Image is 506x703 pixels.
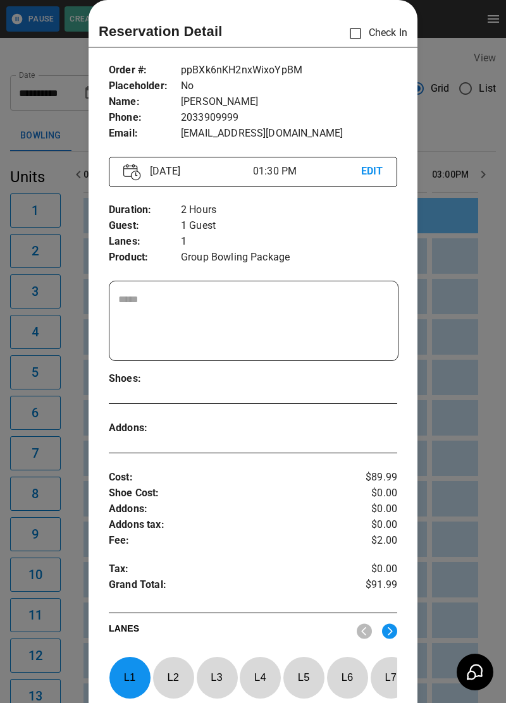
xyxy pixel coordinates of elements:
p: Tax : [109,561,349,577]
p: ppBXk6nKH2nxWixoYpBM [181,63,397,78]
p: LANES [109,622,347,640]
p: Name : [109,94,181,110]
p: $89.99 [349,470,397,486]
p: 1 [181,234,397,250]
p: Check In [342,20,407,47]
img: nav_left.svg [357,623,372,639]
p: Addons : [109,501,349,517]
p: EDIT [361,164,383,180]
p: $91.99 [349,577,397,596]
p: Guest : [109,218,181,234]
p: Shoes : [109,371,181,387]
p: Addons tax : [109,517,349,533]
p: Addons : [109,420,181,436]
p: No [181,78,397,94]
p: 1 Guest [181,218,397,234]
p: [PERSON_NAME] [181,94,397,110]
p: [EMAIL_ADDRESS][DOMAIN_NAME] [181,126,397,142]
p: $0.00 [349,517,397,533]
p: $2.00 [349,533,397,549]
p: $0.00 [349,561,397,577]
p: L 3 [196,663,238,692]
p: 01:30 PM [253,164,361,179]
p: L 6 [326,663,368,692]
p: Lanes : [109,234,181,250]
p: 2033909999 [181,110,397,126]
p: L 1 [109,663,151,692]
p: [DATE] [145,164,253,179]
p: Order # : [109,63,181,78]
p: $0.00 [349,486,397,501]
p: Shoe Cost : [109,486,349,501]
p: Group Bowling Package [181,250,397,266]
p: Product : [109,250,181,266]
p: Phone : [109,110,181,126]
img: right.svg [382,623,397,639]
p: L 5 [283,663,324,692]
p: $0.00 [349,501,397,517]
p: L 4 [239,663,281,692]
p: Reservation Detail [99,21,223,42]
p: Cost : [109,470,349,486]
p: Placeholder : [109,78,181,94]
p: 2 Hours [181,202,397,218]
p: L 2 [152,663,194,692]
p: Grand Total : [109,577,349,596]
p: Email : [109,126,181,142]
img: Vector [123,164,141,181]
p: Duration : [109,202,181,218]
p: L 7 [370,663,412,692]
p: Fee : [109,533,349,549]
